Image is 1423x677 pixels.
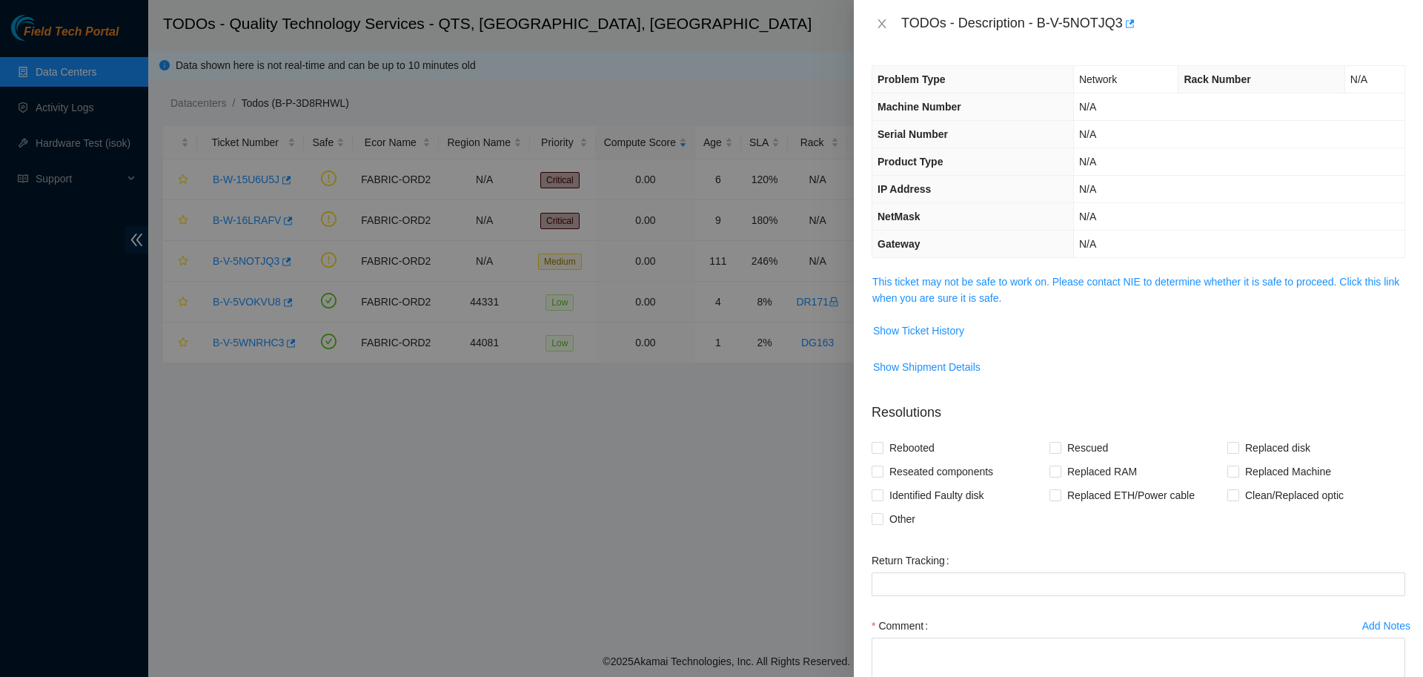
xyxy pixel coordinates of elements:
div: Add Notes [1362,621,1410,631]
span: Gateway [878,238,921,250]
span: Problem Type [878,73,946,85]
span: N/A [1079,101,1096,113]
span: close [876,18,888,30]
span: Other [883,507,921,531]
button: Show Shipment Details [872,355,981,379]
span: IP Address [878,183,931,195]
a: This ticket may not be safe to work on. Please contact NIE to determine whether it is safe to pro... [872,276,1399,304]
span: Serial Number [878,128,948,140]
span: Rebooted [883,436,941,460]
span: Replaced Machine [1239,460,1337,483]
span: Replaced RAM [1061,460,1143,483]
label: Comment [872,614,934,638]
span: N/A [1079,238,1096,250]
span: Show Ticket History [873,323,964,339]
label: Return Tracking [872,549,955,572]
button: Show Ticket History [872,319,965,343]
span: N/A [1079,128,1096,140]
span: Rescued [1061,436,1114,460]
span: Show Shipment Details [873,359,981,375]
span: N/A [1079,211,1096,222]
span: Replaced disk [1239,436,1316,460]
button: Close [872,17,892,31]
span: N/A [1350,73,1367,85]
span: Identified Faulty disk [883,483,990,507]
span: Machine Number [878,101,961,113]
p: Resolutions [872,391,1405,423]
span: Replaced ETH/Power cable [1061,483,1201,507]
button: Add Notes [1361,614,1411,638]
span: N/A [1079,156,1096,168]
span: Network [1079,73,1117,85]
div: TODOs - Description - B-V-5NOTJQ3 [901,12,1405,36]
span: Product Type [878,156,943,168]
span: Rack Number [1184,73,1250,85]
span: NetMask [878,211,921,222]
span: N/A [1079,183,1096,195]
span: Clean/Replaced optic [1239,483,1350,507]
input: Return Tracking [872,572,1405,596]
span: Reseated components [883,460,999,483]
